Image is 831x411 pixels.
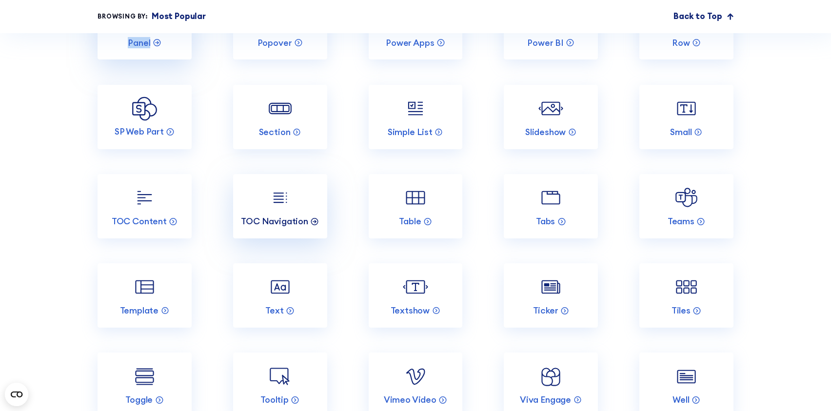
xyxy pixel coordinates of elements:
[152,10,206,23] p: Most Popular
[132,274,157,299] img: Template
[639,174,733,238] a: Teams
[504,174,598,238] a: Tabs
[268,96,293,121] img: Section
[233,85,327,149] a: Section
[504,85,598,149] a: Slideshow
[655,298,831,411] iframe: Chat Widget
[5,383,28,406] button: Open CMP widget
[98,174,192,238] a: TOC Content
[115,126,164,137] p: SP Web Part
[525,126,566,137] p: Slideshow
[673,10,722,23] p: Back to Top
[391,305,430,316] p: Textshow
[132,97,157,121] img: SP Web Part
[257,37,292,48] p: Popover
[538,185,563,210] img: Tabs
[504,263,598,328] a: Ticker
[639,85,733,149] a: Small
[132,364,157,389] img: Toggle
[369,174,463,238] a: Table
[260,394,289,405] p: Tooltip
[98,263,192,328] a: Template
[120,305,159,316] p: Template
[533,305,558,316] p: Ticker
[125,394,153,405] p: Toggle
[268,364,293,389] img: Tooltip
[268,274,293,299] img: Text
[538,364,563,389] img: Viva Engage
[112,215,167,227] p: TOC Content
[369,85,463,149] a: Simple List
[98,85,192,149] a: SP Web Part
[384,394,436,405] p: Vimeo Video
[672,37,690,48] p: Row
[265,305,283,316] p: Text
[403,274,428,299] img: Textshow
[639,263,733,328] a: Tiles
[403,185,428,210] img: Table
[527,37,564,48] p: Power BI
[670,126,692,137] p: Small
[673,10,733,23] a: Back to Top
[233,174,327,238] a: TOC Navigation
[259,126,291,137] p: Section
[403,96,428,121] img: Simple List
[668,215,694,227] p: Teams
[388,126,433,137] p: Simple List
[386,37,434,48] p: Power Apps
[674,185,699,210] img: Teams
[369,263,463,328] a: Textshow
[233,263,327,328] a: Text
[268,185,293,210] img: TOC Navigation
[674,274,699,299] img: Tiles
[399,215,421,227] p: Table
[674,96,699,121] img: Small
[128,37,150,48] p: Panel
[538,96,563,121] img: Slideshow
[520,394,571,405] p: Viva Engage
[538,274,563,299] img: Ticker
[403,364,428,389] img: Vimeo Video
[98,12,147,21] div: Browsing by:
[241,215,308,227] p: TOC Navigation
[132,185,157,210] img: TOC Content
[536,215,555,227] p: Tabs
